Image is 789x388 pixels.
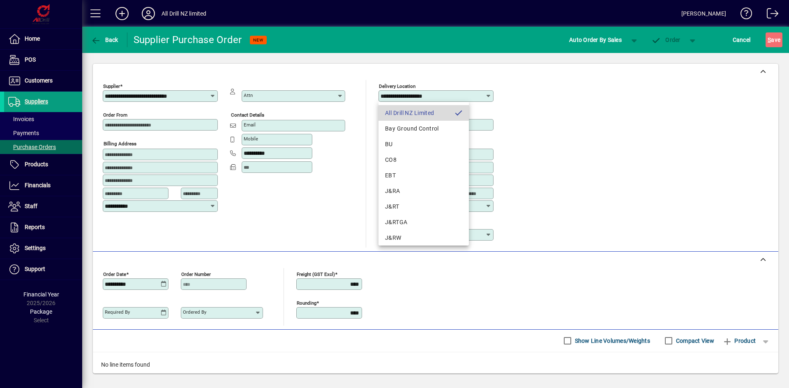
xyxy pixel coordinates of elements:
[681,7,726,20] div: [PERSON_NAME]
[25,77,53,84] span: Customers
[761,2,779,28] a: Logout
[103,112,127,118] mat-label: Order from
[297,271,335,277] mat-label: Freight (GST excl)
[244,122,256,128] mat-label: Email
[4,196,82,217] a: Staff
[25,245,46,251] span: Settings
[25,203,37,209] span: Staff
[135,6,161,21] button: Profile
[569,33,622,46] span: Auto Order By Sales
[4,112,82,126] a: Invoices
[181,271,211,277] mat-label: Order number
[573,337,650,345] label: Show Line Volumes/Weights
[25,35,40,42] span: Home
[109,6,135,21] button: Add
[768,33,780,46] span: ave
[4,140,82,154] a: Purchase Orders
[244,136,258,142] mat-label: Mobile
[91,37,118,43] span: Back
[768,37,771,43] span: S
[651,37,681,43] span: Order
[82,32,127,47] app-page-header-button: Back
[379,112,400,118] mat-label: Deliver To
[25,56,36,63] span: POS
[718,333,760,348] button: Product
[183,309,206,315] mat-label: Ordered by
[734,2,752,28] a: Knowledge Base
[23,291,59,298] span: Financial Year
[722,334,756,347] span: Product
[25,182,51,188] span: Financials
[4,29,82,49] a: Home
[674,337,714,345] label: Compact View
[731,32,753,47] button: Cancel
[4,259,82,280] a: Support
[565,32,626,47] button: Auto Order By Sales
[379,83,415,89] mat-label: Delivery Location
[93,352,778,377] div: No line items found
[244,92,253,98] mat-label: Attn
[253,37,263,43] span: NEW
[297,300,316,305] mat-label: Rounding
[105,309,130,315] mat-label: Required by
[4,126,82,140] a: Payments
[647,32,685,47] button: Order
[25,266,45,272] span: Support
[8,116,34,122] span: Invoices
[4,217,82,238] a: Reports
[766,32,782,47] button: Save
[134,33,242,46] div: Supplier Purchase Order
[89,32,120,47] button: Back
[4,154,82,175] a: Products
[4,175,82,196] a: Financials
[4,50,82,70] a: POS
[25,98,48,105] span: Suppliers
[25,224,45,230] span: Reports
[381,202,397,208] mat-label: Country
[25,161,48,168] span: Products
[381,231,403,237] mat-label: Deliver via
[4,71,82,91] a: Customers
[8,144,56,150] span: Purchase Orders
[30,308,52,315] span: Package
[161,7,207,20] div: All Drill NZ limited
[733,33,751,46] span: Cancel
[103,83,120,89] mat-label: Supplier
[8,130,39,136] span: Payments
[4,238,82,259] a: Settings
[103,271,126,277] mat-label: Order date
